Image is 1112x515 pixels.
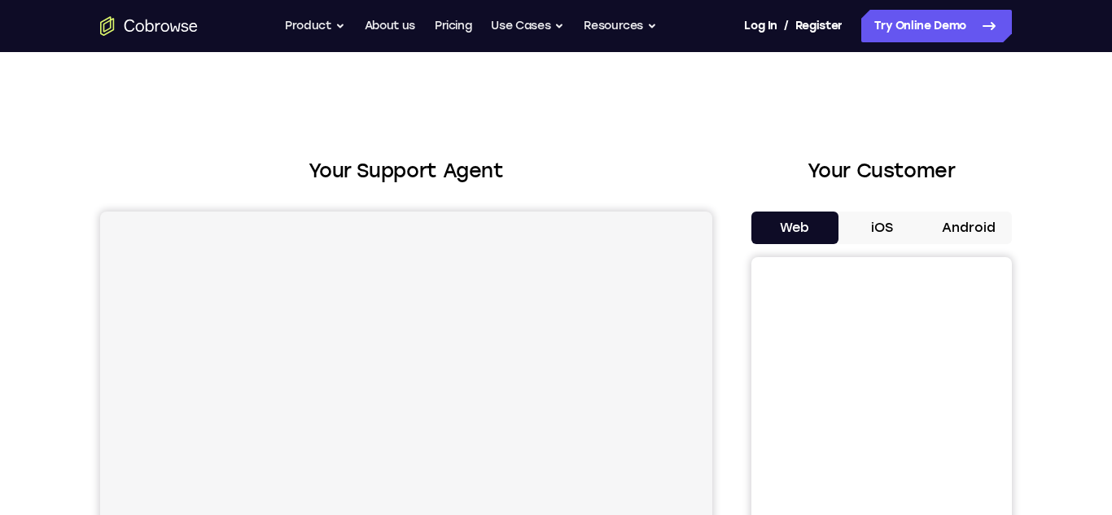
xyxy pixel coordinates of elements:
[365,10,415,42] a: About us
[795,10,843,42] a: Register
[838,212,926,244] button: iOS
[751,212,838,244] button: Web
[751,156,1012,185] h2: Your Customer
[744,10,777,42] a: Log In
[925,212,1012,244] button: Android
[100,16,198,36] a: Go to the home page
[100,156,712,185] h2: Your Support Agent
[784,16,789,36] span: /
[285,10,345,42] button: Product
[861,10,1012,42] a: Try Online Demo
[491,10,564,42] button: Use Cases
[435,10,472,42] a: Pricing
[584,10,657,42] button: Resources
